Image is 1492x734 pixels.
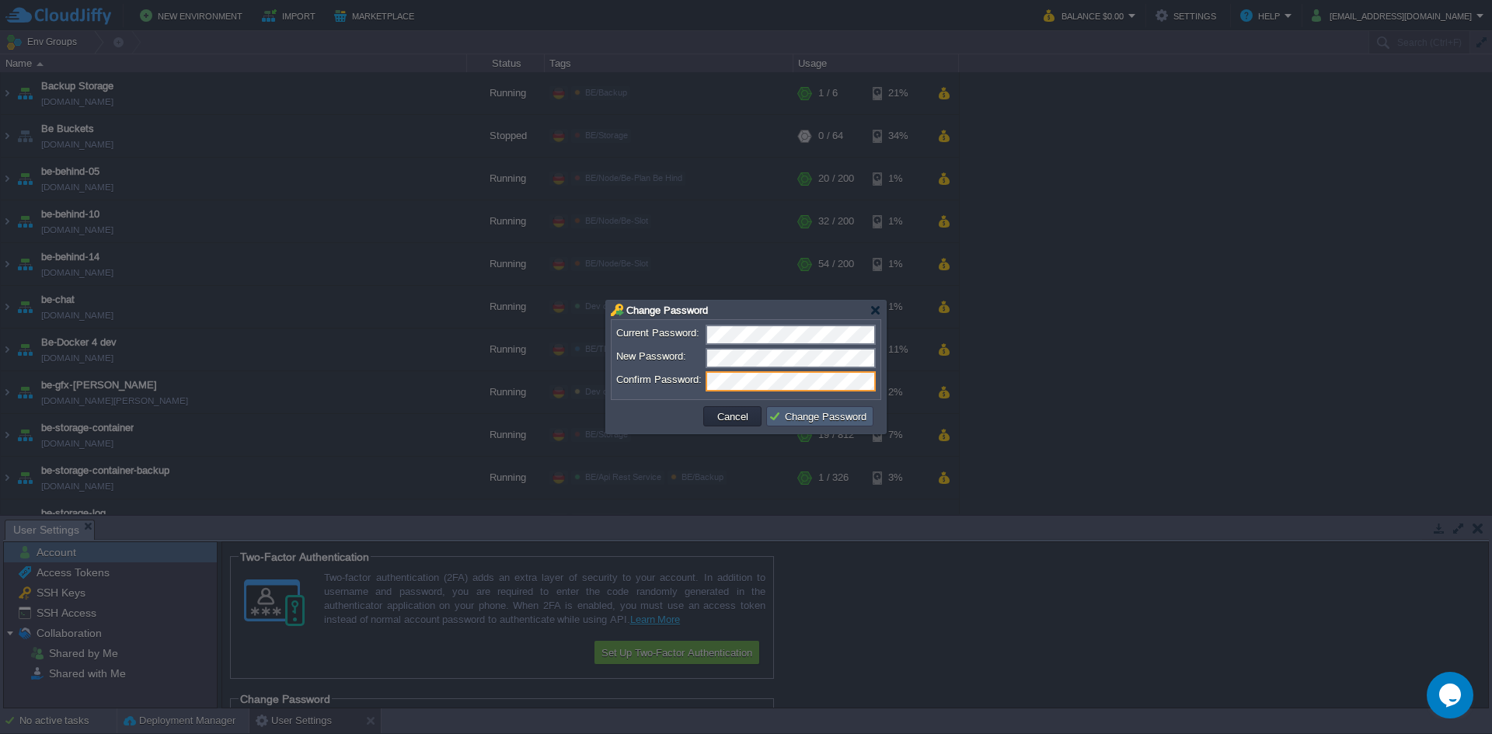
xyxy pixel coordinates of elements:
button: Cancel [713,409,753,423]
iframe: chat widget [1427,672,1476,718]
label: New Password: [616,348,704,364]
label: Current Password: [616,325,704,341]
button: Change Password [769,409,871,423]
span: Change Password [626,304,708,316]
label: Confirm Password: [616,371,704,388]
